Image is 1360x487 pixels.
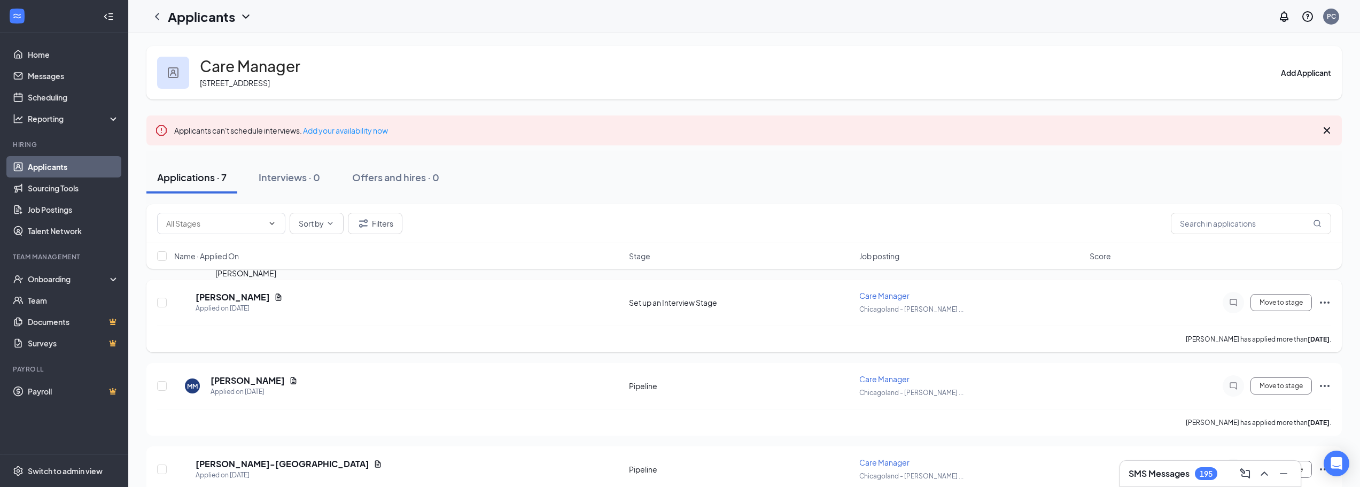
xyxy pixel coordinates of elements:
[1186,335,1331,344] p: [PERSON_NAME] has applied more than .
[28,113,120,124] div: Reporting
[1301,10,1314,23] svg: QuestionInfo
[1186,418,1331,427] p: [PERSON_NAME] has applied more than .
[289,376,298,385] svg: Document
[174,126,388,135] span: Applicants can't schedule interviews.
[196,291,270,303] h5: [PERSON_NAME]
[859,458,910,467] span: Care Manager
[859,251,899,261] span: Job posting
[28,87,119,108] a: Scheduling
[859,305,963,313] span: Chicagoland - [PERSON_NAME] ...
[629,297,853,308] div: Set up an Interview Stage
[13,252,117,261] div: Team Management
[174,251,239,261] span: Name · Applied On
[155,124,168,137] svg: Error
[1171,213,1331,234] input: Search in applications
[28,44,119,65] a: Home
[239,10,252,23] svg: ChevronDown
[303,126,388,135] a: Add your availability now
[200,57,300,75] h3: Care Manager
[28,381,119,402] a: PayrollCrown
[1250,294,1312,311] button: Move to stage
[211,386,298,397] div: Applied on [DATE]
[326,219,335,228] svg: ChevronDown
[1227,382,1240,390] svg: ChatInactive
[1200,469,1213,478] div: 195
[13,365,117,374] div: Payroll
[211,375,285,386] h5: [PERSON_NAME]
[28,333,119,354] a: SurveysCrown
[1129,468,1190,480] h3: SMS Messages
[28,220,119,242] a: Talent Network
[196,303,283,314] div: Applied on [DATE]
[28,466,103,476] div: Switch to admin view
[1324,451,1349,476] div: Open Intercom Messenger
[187,382,198,391] div: MM
[28,199,119,220] a: Job Postings
[1237,465,1254,482] button: ComposeMessage
[1277,467,1290,480] svg: Minimize
[1308,335,1330,343] b: [DATE]
[151,10,164,23] svg: ChevronLeft
[215,267,276,279] div: [PERSON_NAME]
[629,381,853,391] div: Pipeline
[1250,377,1312,395] button: Move to stage
[1281,67,1331,79] button: Add Applicant
[28,274,110,284] div: Onboarding
[13,274,24,284] svg: UserCheck
[28,65,119,87] a: Messages
[12,11,22,21] svg: WorkstreamLogo
[859,389,963,397] span: Chicagoland - [PERSON_NAME] ...
[1239,467,1252,480] svg: ComposeMessage
[28,156,119,177] a: Applicants
[268,219,276,228] svg: ChevronDown
[352,171,439,184] div: Offers and hires · 0
[357,217,370,230] svg: Filter
[859,291,910,300] span: Care Manager
[1227,298,1240,307] svg: ChatInactive
[348,213,402,234] button: Filter Filters
[196,458,369,470] h5: [PERSON_NAME]-[GEOGRAPHIC_DATA]
[1275,465,1292,482] button: Minimize
[1320,124,1333,137] svg: Cross
[28,177,119,199] a: Sourcing Tools
[259,171,320,184] div: Interviews · 0
[166,218,263,229] input: All Stages
[13,466,24,476] svg: Settings
[196,470,382,481] div: Applied on [DATE]
[1318,296,1331,309] svg: Ellipses
[1327,12,1336,21] div: PC
[629,464,853,475] div: Pipeline
[274,293,283,302] svg: Document
[200,78,270,88] span: [STREET_ADDRESS]
[1278,10,1291,23] svg: Notifications
[1308,419,1330,427] b: [DATE]
[1256,465,1273,482] button: ChevronUp
[28,290,119,311] a: Team
[168,67,178,78] img: user icon
[168,7,235,26] h1: Applicants
[1258,467,1271,480] svg: ChevronUp
[374,460,382,468] svg: Document
[629,251,650,261] span: Stage
[1318,463,1331,476] svg: Ellipses
[859,472,963,480] span: Chicagoland - [PERSON_NAME] ...
[859,374,910,384] span: Care Manager
[13,113,24,124] svg: Analysis
[103,11,114,22] svg: Collapse
[290,213,344,234] button: Sort byChevronDown
[28,311,119,333] a: DocumentsCrown
[1090,251,1111,261] span: Score
[1318,380,1331,392] svg: Ellipses
[1313,219,1322,228] svg: MagnifyingGlass
[157,171,227,184] div: Applications · 7
[13,140,117,149] div: Hiring
[299,220,324,227] span: Sort by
